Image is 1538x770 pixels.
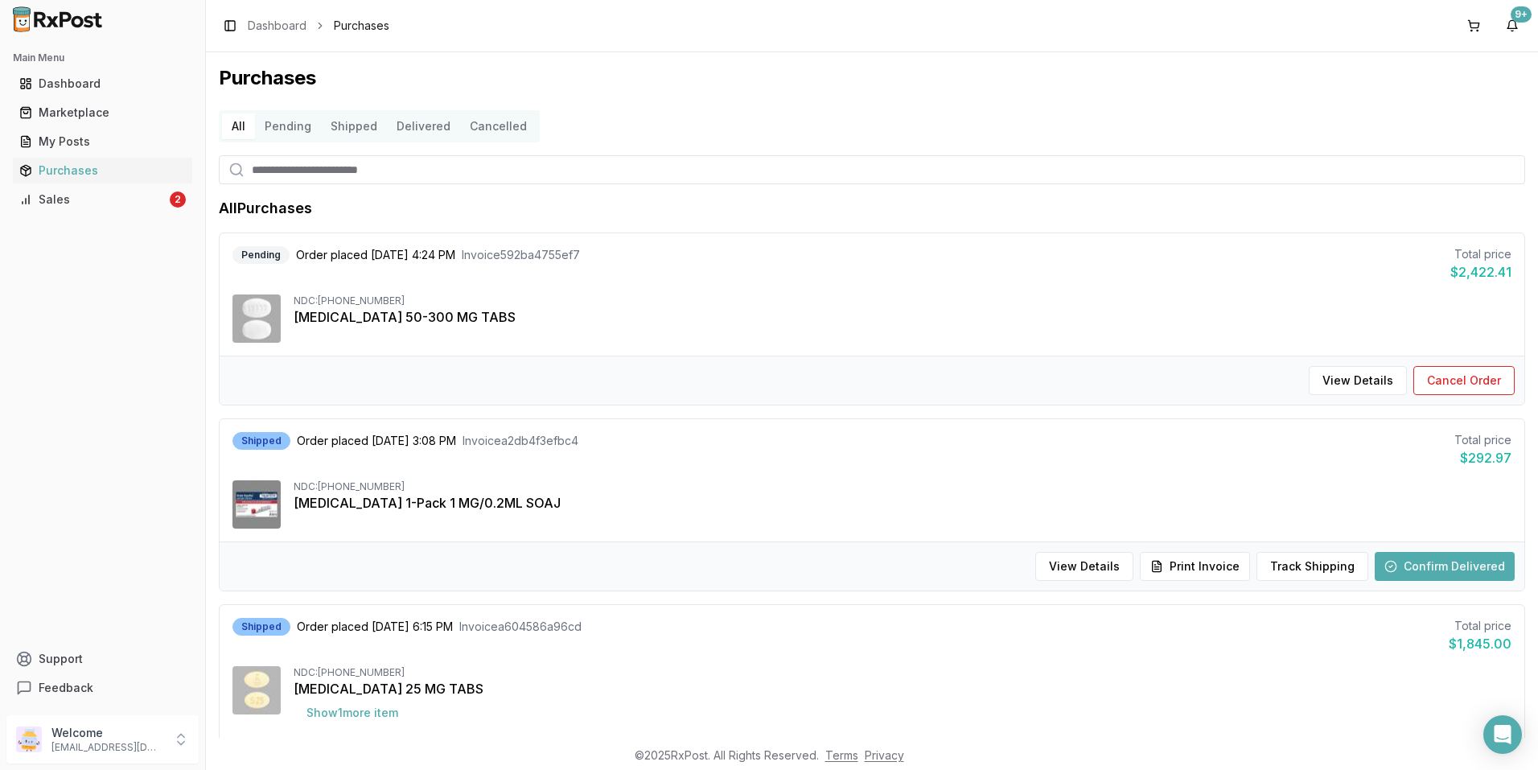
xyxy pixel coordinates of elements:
div: $292.97 [1454,448,1511,467]
button: Marketplace [6,100,199,126]
div: Total price [1454,432,1511,448]
div: Open Intercom Messenger [1483,715,1522,754]
button: Dashboard [6,71,199,97]
p: [EMAIL_ADDRESS][DOMAIN_NAME] [51,741,163,754]
img: Dovato 50-300 MG TABS [232,294,281,343]
button: Feedback [6,673,199,702]
div: NDC: [PHONE_NUMBER] [294,294,1511,307]
a: Dashboard [248,18,306,34]
p: Welcome [51,725,163,741]
a: Sales2 [13,185,192,214]
button: View Details [1309,366,1407,395]
div: Dashboard [19,76,186,92]
div: Total price [1450,246,1511,262]
img: Gvoke HypoPen 1-Pack 1 MG/0.2ML SOAJ [232,480,281,529]
div: Pending [232,246,290,264]
img: User avatar [16,727,42,752]
h1: Purchases [219,65,1525,91]
nav: breadcrumb [248,18,389,34]
span: Order placed [DATE] 6:15 PM [297,619,453,635]
span: Invoice 592ba4755ef7 [462,247,580,263]
button: All [222,113,255,139]
a: Marketplace [13,98,192,127]
button: Cancelled [460,113,537,139]
a: My Posts [13,127,192,156]
button: Track Shipping [1256,552,1368,581]
button: Cancel Order [1413,366,1515,395]
div: Marketplace [19,105,186,121]
div: [MEDICAL_DATA] 50-300 MG TABS [294,307,1511,327]
a: Privacy [865,748,904,762]
a: Terms [825,748,858,762]
span: Order placed [DATE] 4:24 PM [296,247,455,263]
span: Order placed [DATE] 3:08 PM [297,433,456,449]
div: $1,845.00 [1449,634,1511,653]
span: Purchases [334,18,389,34]
div: Sales [19,191,167,208]
a: Purchases [13,156,192,185]
div: Purchases [19,163,186,179]
div: Shipped [232,432,290,450]
button: Purchases [6,158,199,183]
img: Jardiance 25 MG TABS [232,666,281,714]
span: Invoice a604586a96cd [459,619,582,635]
button: Sales2 [6,187,199,212]
a: Dashboard [13,69,192,98]
button: Print Invoice [1140,552,1250,581]
div: [MEDICAL_DATA] 1-Pack 1 MG/0.2ML SOAJ [294,493,1511,513]
div: 9+ [1511,6,1532,23]
button: 9+ [1499,13,1525,39]
div: $2,422.41 [1450,262,1511,282]
button: Support [6,644,199,673]
span: Feedback [39,680,93,696]
button: Pending [255,113,321,139]
img: RxPost Logo [6,6,109,32]
span: Invoice a2db4f3efbc4 [463,433,578,449]
button: View Details [1035,552,1133,581]
div: 2 [170,191,186,208]
button: My Posts [6,129,199,154]
div: NDC: [PHONE_NUMBER] [294,480,1511,493]
button: Delivered [387,113,460,139]
div: NDC: [PHONE_NUMBER] [294,666,1511,679]
h1: All Purchases [219,197,312,220]
div: My Posts [19,134,186,150]
button: Show1more item [294,698,411,727]
h2: Main Menu [13,51,192,64]
div: Shipped [232,618,290,636]
div: Total price [1449,618,1511,634]
button: Confirm Delivered [1375,552,1515,581]
button: Shipped [321,113,387,139]
div: [MEDICAL_DATA] 25 MG TABS [294,679,1511,698]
